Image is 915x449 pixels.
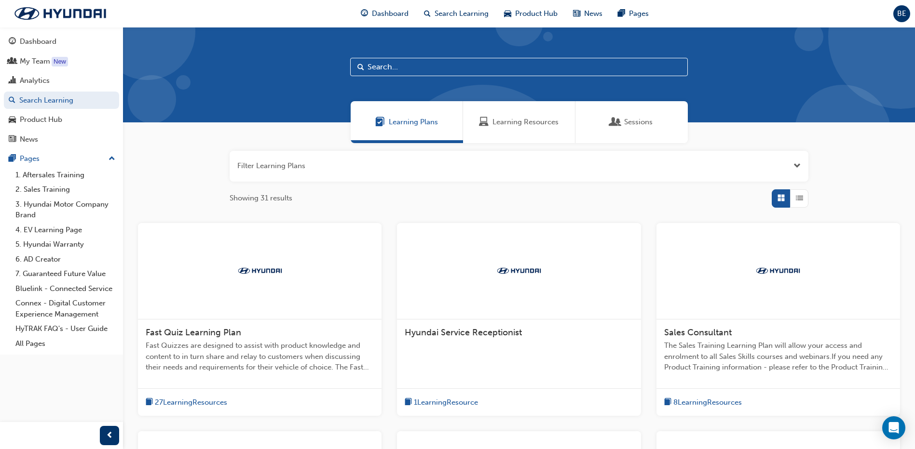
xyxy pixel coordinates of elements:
a: news-iconNews [565,4,610,24]
a: TrakSales ConsultantThe Sales Training Learning Plan will allow your access and enrolment to all ... [656,223,900,416]
a: Product Hub [4,111,119,129]
span: Search Learning [435,8,489,19]
a: Bluelink - Connected Service [12,281,119,296]
a: 6. AD Creator [12,252,119,267]
div: My Team [20,56,50,67]
a: 5. Hyundai Warranty [12,237,119,252]
img: Trak [5,3,116,24]
div: Dashboard [20,36,56,47]
a: 7. Guaranteed Future Value [12,266,119,281]
span: Fast Quizzes are designed to assist with product knowledge and content to in turn share and relay... [146,340,374,373]
img: Trak [492,266,546,276]
span: 8 Learning Resources [673,397,742,408]
span: BE [897,8,906,19]
div: News [20,134,38,145]
span: news-icon [9,135,16,144]
span: Sessions [611,117,620,128]
a: TrakHyundai Service Receptionistbook-icon1LearningResource [397,223,641,416]
a: 3. Hyundai Motor Company Brand [12,197,119,223]
div: Pages [20,153,40,164]
button: book-icon8LearningResources [664,396,742,409]
span: book-icon [664,396,671,409]
a: All Pages [12,336,119,351]
a: Dashboard [4,33,119,51]
span: 27 Learning Resources [155,397,227,408]
span: 1 Learning Resource [414,397,478,408]
span: chart-icon [9,77,16,85]
button: Pages [4,150,119,168]
span: Sessions [624,117,653,128]
a: SessionsSessions [575,101,688,143]
span: pages-icon [618,8,625,20]
img: Trak [751,266,805,276]
a: guage-iconDashboard [353,4,416,24]
a: pages-iconPages [610,4,656,24]
span: List [796,193,803,204]
span: guage-icon [361,8,368,20]
button: DashboardMy TeamAnalyticsSearch LearningProduct HubNews [4,31,119,150]
span: The Sales Training Learning Plan will allow your access and enrolment to all Sales Skills courses... [664,340,892,373]
a: car-iconProduct Hub [496,4,565,24]
button: BE [893,5,910,22]
div: Tooltip anchor [52,57,68,66]
span: search-icon [424,8,431,20]
span: car-icon [9,116,16,124]
a: HyTRAK FAQ's - User Guide [12,321,119,336]
span: book-icon [146,396,153,409]
button: book-icon1LearningResource [405,396,478,409]
span: Showing 31 results [230,193,292,204]
a: My Team [4,53,119,70]
span: up-icon [109,153,115,165]
span: Learning Resources [479,117,489,128]
a: News [4,131,119,148]
span: News [584,8,602,19]
span: prev-icon [106,430,113,442]
a: 2. Sales Training [12,182,119,197]
span: Grid [778,193,785,204]
span: people-icon [9,57,16,66]
a: Search Learning [4,92,119,109]
span: Hyundai Service Receptionist [405,327,522,338]
button: Open the filter [793,160,801,172]
button: book-icon27LearningResources [146,396,227,409]
a: Analytics [4,72,119,90]
span: book-icon [405,396,412,409]
span: Product Hub [515,8,558,19]
img: Trak [233,266,287,276]
span: Learning Resources [492,117,559,128]
a: Connex - Digital Customer Experience Management [12,296,119,321]
span: Pages [629,8,649,19]
input: Search... [350,58,688,76]
a: Learning ResourcesLearning Resources [463,101,575,143]
a: Learning PlansLearning Plans [351,101,463,143]
div: Analytics [20,75,50,86]
span: search-icon [9,96,15,105]
span: Sales Consultant [664,327,732,338]
a: TrakFast Quiz Learning PlanFast Quizzes are designed to assist with product knowledge and content... [138,223,382,416]
a: 4. EV Learning Page [12,223,119,238]
span: Fast Quiz Learning Plan [146,327,241,338]
div: Product Hub [20,114,62,125]
a: search-iconSearch Learning [416,4,496,24]
span: guage-icon [9,38,16,46]
span: Learning Plans [375,117,385,128]
span: news-icon [573,8,580,20]
a: 1. Aftersales Training [12,168,119,183]
span: Dashboard [372,8,409,19]
span: car-icon [504,8,511,20]
span: Learning Plans [389,117,438,128]
span: pages-icon [9,155,16,163]
div: Open Intercom Messenger [882,416,905,439]
span: Search [357,62,364,73]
